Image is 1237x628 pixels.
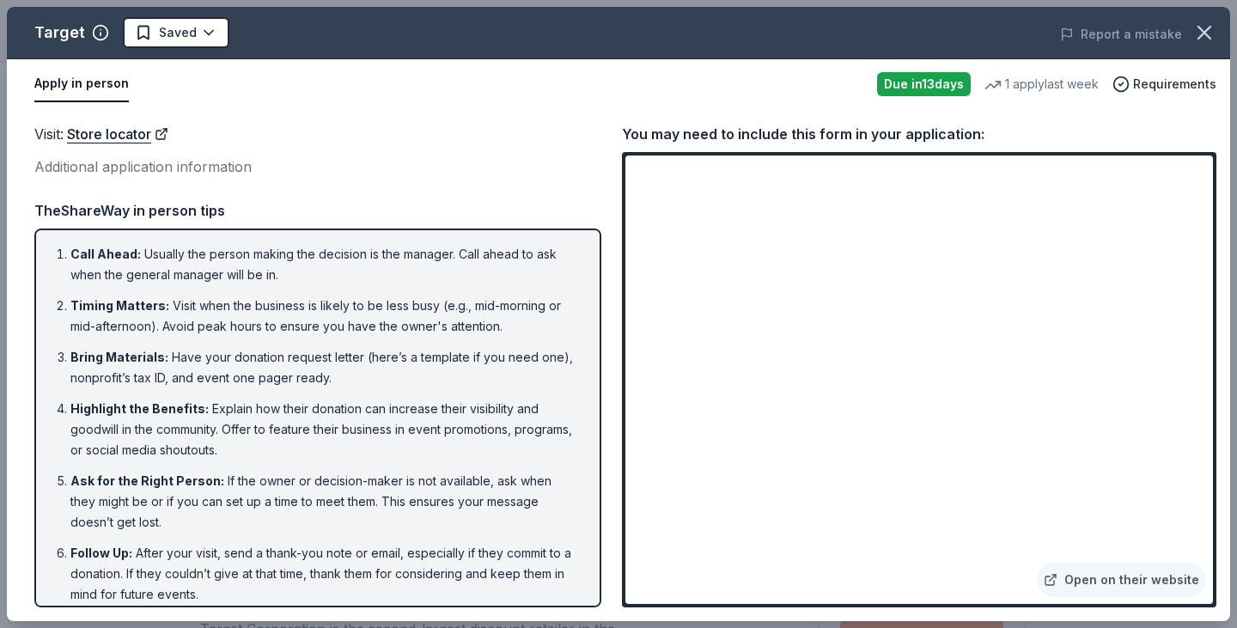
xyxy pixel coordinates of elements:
li: Usually the person making the decision is the manager. Call ahead to ask when the general manager... [70,244,576,285]
span: Call Ahead : [70,247,141,261]
span: Bring Materials : [70,350,168,364]
span: Saved [159,22,197,43]
div: Visit : [34,123,601,145]
span: Requirements [1133,74,1216,95]
span: Ask for the Right Person : [70,473,224,488]
button: Requirements [1112,74,1216,95]
button: Report a mistake [1060,24,1182,45]
button: Saved [123,17,229,48]
div: Additional application information [34,155,601,178]
li: If the owner or decision-maker is not available, ask when they might be or if you can set up a ti... [70,471,576,533]
div: You may need to include this form in your application: [622,123,1216,145]
a: Store locator [67,123,168,145]
a: Open on their website [1037,563,1206,597]
div: TheShareWay in person tips [34,199,601,222]
div: Target [34,19,85,46]
span: Timing Matters : [70,298,169,313]
button: Apply in person [34,66,129,102]
li: Visit when the business is likely to be less busy (e.g., mid-morning or mid-afternoon). Avoid pea... [70,296,576,337]
li: Have your donation request letter (here’s a template if you need one), nonprofit’s tax ID, and ev... [70,347,576,388]
div: Due in 13 days [877,72,971,96]
li: After your visit, send a thank-you note or email, especially if they commit to a donation. If the... [70,543,576,605]
span: Highlight the Benefits : [70,401,209,416]
span: Follow Up : [70,546,132,560]
div: 1 apply last week [984,74,1099,95]
li: Explain how their donation can increase their visibility and goodwill in the community. Offer to ... [70,399,576,460]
